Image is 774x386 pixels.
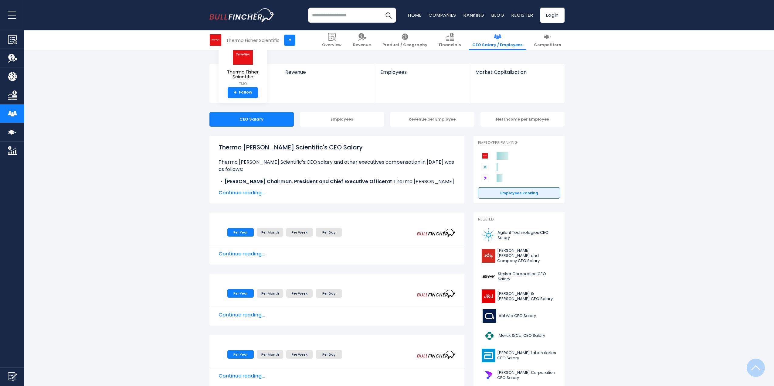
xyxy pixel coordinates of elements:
[497,230,556,241] span: Agilent Technologies CEO Salary
[284,35,295,46] a: +
[316,289,342,298] li: Per Day
[234,90,237,95] strong: +
[374,64,469,85] a: Employees
[219,143,455,152] h1: Thermo [PERSON_NAME] Scientific's CEO Salary
[497,291,556,302] span: [PERSON_NAME] & [PERSON_NAME] CEO Salary
[316,350,342,359] li: Per Day
[478,327,560,344] a: Merck & Co. CEO Salary
[482,289,495,303] img: JNJ logo
[286,289,313,298] li: Per Week
[469,64,564,85] a: Market Capitalization
[498,272,556,282] span: Stryker Corporation CEO Salary
[499,333,545,338] span: Merck & Co. CEO Salary
[228,87,258,98] a: +Follow
[497,350,556,361] span: [PERSON_NAME] Laboratories CEO Salary
[318,30,345,50] a: Overview
[497,370,556,381] span: [PERSON_NAME] Corporation CEO Salary
[219,189,455,196] span: Continue reading...
[209,8,275,22] img: bullfincher logo
[478,367,560,384] a: [PERSON_NAME] Corporation CEO Salary
[482,309,497,323] img: ABBV logo
[540,8,565,23] a: Login
[481,152,489,160] img: Thermo Fisher Scientific competitors logo
[226,37,280,44] div: Thermo Fisher Scientific
[209,112,294,127] div: CEO Salary
[382,43,427,48] span: Product / Geography
[534,43,561,48] span: Competitors
[481,174,489,182] img: Danaher Corporation competitors logo
[429,12,456,18] a: Companies
[286,228,313,237] li: Per Week
[232,45,253,65] img: TMO logo
[380,69,463,75] span: Employees
[472,43,522,48] span: CEO Salary / Employees
[478,247,560,265] a: [PERSON_NAME] [PERSON_NAME] and Company CEO Salary
[463,12,484,18] a: Ranking
[511,12,533,18] a: Register
[227,289,254,298] li: Per Year
[219,311,455,319] span: Continue reading...
[480,112,565,127] div: Net Income per Employee
[481,163,489,171] img: Agilent Technologies competitors logo
[223,70,262,80] span: Thermo Fisher Scientific
[475,69,558,75] span: Market Capitalization
[478,187,560,199] a: Employees Ranking
[353,43,371,48] span: Revenue
[478,268,560,285] a: Stryker Corporation CEO Salary
[349,30,375,50] a: Revenue
[478,227,560,244] a: Agilent Technologies CEO Salary
[227,350,254,359] li: Per Year
[478,308,560,324] a: AbbVie CEO Salary
[209,8,275,22] a: Go to homepage
[210,34,221,46] img: TMO logo
[223,44,263,87] a: Thermo Fisher Scientific TMO
[219,159,455,173] p: Thermo [PERSON_NAME] Scientific's CEO salary and other executives compensation in [DATE] was as f...
[257,228,283,237] li: Per Month
[379,30,431,50] a: Product / Geography
[300,112,384,127] div: Employees
[316,228,342,237] li: Per Day
[390,112,474,127] div: Revenue per Employee
[478,347,560,364] a: [PERSON_NAME] Laboratories CEO Salary
[227,228,254,237] li: Per Year
[482,270,496,283] img: SYK logo
[482,368,495,382] img: DHR logo
[286,350,313,359] li: Per Week
[285,69,368,75] span: Revenue
[478,140,560,145] p: Employees Ranking
[257,289,283,298] li: Per Month
[219,250,455,258] span: Continue reading...
[219,372,455,380] span: Continue reading...
[478,288,560,305] a: [PERSON_NAME] & [PERSON_NAME] CEO Salary
[482,349,495,362] img: ABT logo
[435,30,464,50] a: Financials
[482,329,497,343] img: MRK logo
[225,178,387,185] b: [PERSON_NAME] Chairman, President and Chief Executive Officer
[223,81,262,87] small: TMO
[482,228,496,242] img: A logo
[499,313,536,319] span: AbbVie CEO Salary
[439,43,461,48] span: Financials
[478,217,560,222] p: Related
[469,30,526,50] a: CEO Salary / Employees
[322,43,341,48] span: Overview
[482,249,495,263] img: LLY logo
[497,248,556,264] span: [PERSON_NAME] [PERSON_NAME] and Company CEO Salary
[257,350,283,359] li: Per Month
[381,8,396,23] button: Search
[219,178,455,193] li: at Thermo [PERSON_NAME] Scientific, received a total compensation of $30.45 M in [DATE].
[408,12,421,18] a: Home
[279,64,374,85] a: Revenue
[530,30,565,50] a: Competitors
[491,12,504,18] a: Blog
